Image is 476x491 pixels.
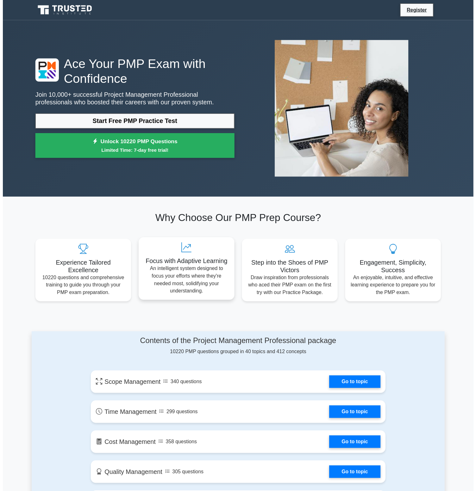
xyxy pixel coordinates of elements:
h5: Focus with Adaptive Learning [142,260,229,268]
h1: Ace Your PMP Exam with Confidence [33,57,234,87]
a: Start Free PMP Practice Test [33,115,234,130]
h5: Step into the Shoes of PMP Victors [247,262,334,277]
a: Go to topic [330,380,382,392]
p: 10220 questions and comprehensive training to guide you through your PMP exam preparation. [38,277,125,300]
h5: Engagement, Simplicity, Success [351,262,438,277]
p: An intelligent system designed to focus your efforts where they're needed most, solidifying your ... [142,268,229,298]
p: Draw inspiration from professionals who aced their PMP exam on the first try with our Practice Pa... [247,277,334,300]
h2: Why Choose Our PMP Prep Course? [33,214,443,226]
small: Limited Time: 7-day free trial! [41,148,226,156]
p: Join 10,000+ successful Project Management Professional professionals who boosted their careers w... [33,92,234,107]
a: Go to topic [330,410,382,423]
a: Unlock 10220 PMP QuestionsLimited Time: 7-day free trial! [33,135,234,160]
h5: Experience Tailored Excellence [38,262,125,277]
p: An enjoyable, intuitive, and effective learning experience to prepare you for the PMP exam. [351,277,438,300]
a: Go to topic [330,440,382,453]
a: Register [405,6,433,14]
div: 10220 PMP questions grouped in 40 topics and 412 concepts [89,340,387,359]
a: Go to topic [330,471,382,483]
h4: Contents of the Project Management Professional package [89,340,387,349]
